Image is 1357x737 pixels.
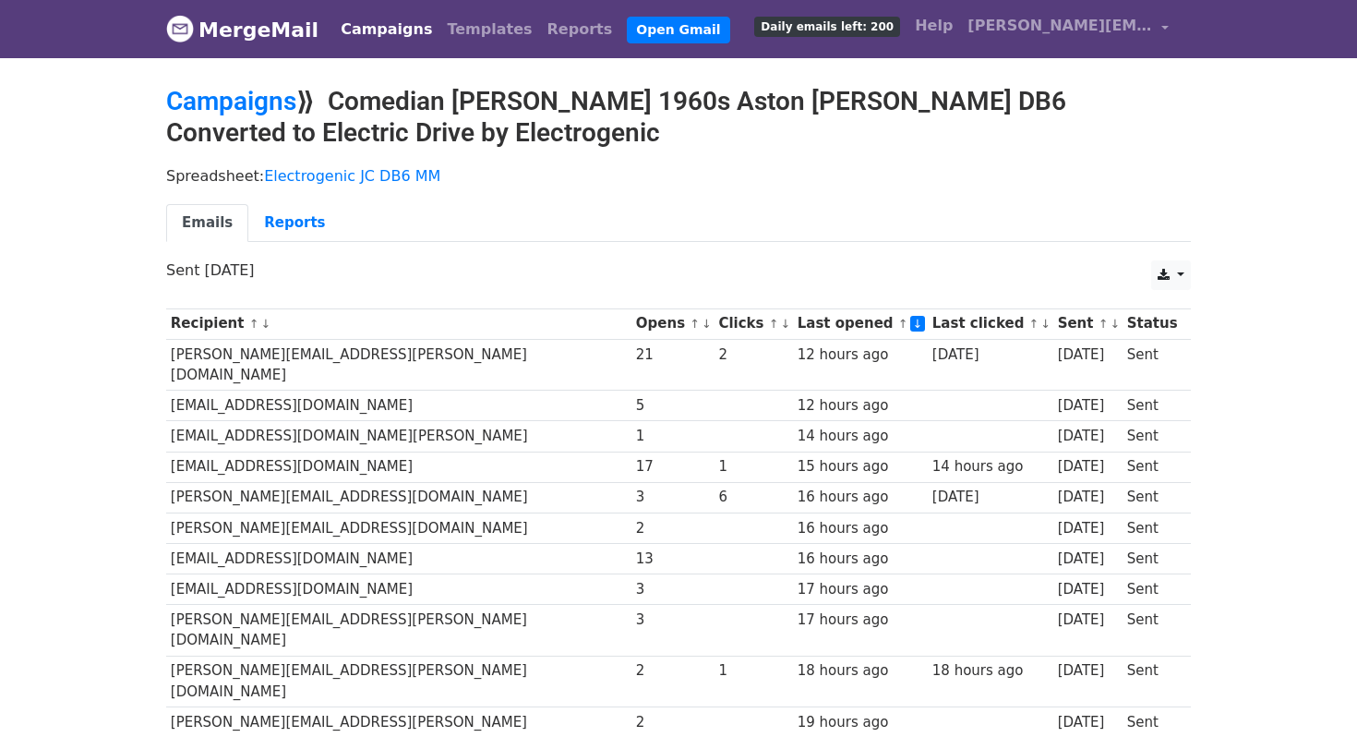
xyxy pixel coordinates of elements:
div: [DATE] [1058,487,1119,508]
div: 1 [718,456,788,477]
div: 16 hours ago [798,549,923,570]
div: [DATE] [1058,579,1119,600]
td: [PERSON_NAME][EMAIL_ADDRESS][DOMAIN_NAME] [166,482,631,513]
div: 19 hours ago [798,712,923,733]
div: 17 [636,456,710,477]
div: 18 hours ago [932,660,1049,682]
th: Recipient [166,308,631,339]
div: [DATE] [1058,344,1119,366]
a: Campaigns [333,11,439,48]
div: 17 hours ago [798,579,923,600]
td: [PERSON_NAME][EMAIL_ADDRESS][DOMAIN_NAME] [166,513,631,543]
p: Spreadsheet: [166,166,1191,186]
div: [DATE] [1058,549,1119,570]
div: [DATE] [932,487,1049,508]
td: [PERSON_NAME][EMAIL_ADDRESS][PERSON_NAME][DOMAIN_NAME] [166,605,631,657]
a: Daily emails left: 200 [747,7,907,44]
div: 2 [636,660,710,682]
div: 2 [718,344,788,366]
a: ↓ [260,317,270,331]
th: Clicks [715,308,793,339]
div: 18 hours ago [798,660,923,682]
a: Templates [439,11,539,48]
span: Daily emails left: 200 [754,17,900,37]
a: ↑ [1099,317,1109,331]
a: Help [907,7,960,44]
a: Campaigns [166,86,296,116]
a: Reports [248,204,341,242]
div: 5 [636,395,710,417]
div: [DATE] [1058,518,1119,539]
td: Sent [1123,656,1182,707]
h2: ⟫ Comedian [PERSON_NAME] 1960s Aston [PERSON_NAME] DB6 Converted to Electric Drive by Electrogenic [166,86,1191,148]
div: 12 hours ago [798,395,923,417]
a: ↑ [249,317,259,331]
a: MergeMail [166,10,318,49]
td: [EMAIL_ADDRESS][DOMAIN_NAME][PERSON_NAME] [166,421,631,452]
td: [EMAIL_ADDRESS][DOMAIN_NAME] [166,452,631,482]
td: [EMAIL_ADDRESS][DOMAIN_NAME] [166,574,631,604]
div: [DATE] [1058,395,1119,417]
td: Sent [1123,452,1182,482]
td: Sent [1123,543,1182,574]
td: [EMAIL_ADDRESS][DOMAIN_NAME] [166,543,631,574]
a: ↑ [769,317,779,331]
div: 3 [636,487,710,508]
div: 3 [636,579,710,600]
div: 14 hours ago [798,426,923,447]
a: Open Gmail [627,17,729,43]
a: ↑ [898,317,908,331]
p: Sent [DATE] [166,260,1191,280]
div: [DATE] [1058,712,1119,733]
div: 2 [636,518,710,539]
a: Emails [166,204,248,242]
a: Reports [540,11,620,48]
div: 12 hours ago [798,344,923,366]
td: [EMAIL_ADDRESS][DOMAIN_NAME] [166,391,631,421]
td: Sent [1123,574,1182,604]
td: Sent [1123,605,1182,657]
div: 21 [636,344,710,366]
td: [PERSON_NAME][EMAIL_ADDRESS][PERSON_NAME][DOMAIN_NAME] [166,339,631,391]
a: ↓ [702,317,712,331]
a: Electrogenic JC DB6 MM [264,167,440,185]
a: ↓ [780,317,790,331]
td: Sent [1123,421,1182,452]
div: 16 hours ago [798,487,923,508]
th: Last opened [793,308,928,339]
a: ↓ [1040,317,1051,331]
div: 2 [636,712,710,733]
a: ↑ [690,317,700,331]
td: Sent [1123,339,1182,391]
div: [DATE] [932,344,1049,366]
div: 1 [636,426,710,447]
div: [DATE] [1058,660,1119,682]
th: Status [1123,308,1182,339]
a: ↑ [1029,317,1039,331]
div: 16 hours ago [798,518,923,539]
th: Opens [631,308,715,339]
div: 13 [636,549,710,570]
th: Last clicked [928,308,1053,339]
td: [PERSON_NAME][EMAIL_ADDRESS][PERSON_NAME][DOMAIN_NAME] [166,656,631,707]
td: Sent [1123,391,1182,421]
div: [DATE] [1058,426,1119,447]
span: [PERSON_NAME][EMAIL_ADDRESS][DOMAIN_NAME] [967,15,1152,37]
div: 3 [636,610,710,631]
a: ↓ [910,316,926,332]
img: MergeMail logo [166,15,194,42]
div: 14 hours ago [932,456,1049,477]
div: 1 [718,660,788,682]
div: [DATE] [1058,456,1119,477]
a: ↓ [1110,317,1120,331]
div: 15 hours ago [798,456,923,477]
td: Sent [1123,482,1182,513]
th: Sent [1053,308,1123,339]
div: 17 hours ago [798,610,923,631]
div: [DATE] [1058,610,1119,631]
a: [PERSON_NAME][EMAIL_ADDRESS][DOMAIN_NAME] [960,7,1176,51]
div: 6 [718,487,788,508]
td: Sent [1123,513,1182,543]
